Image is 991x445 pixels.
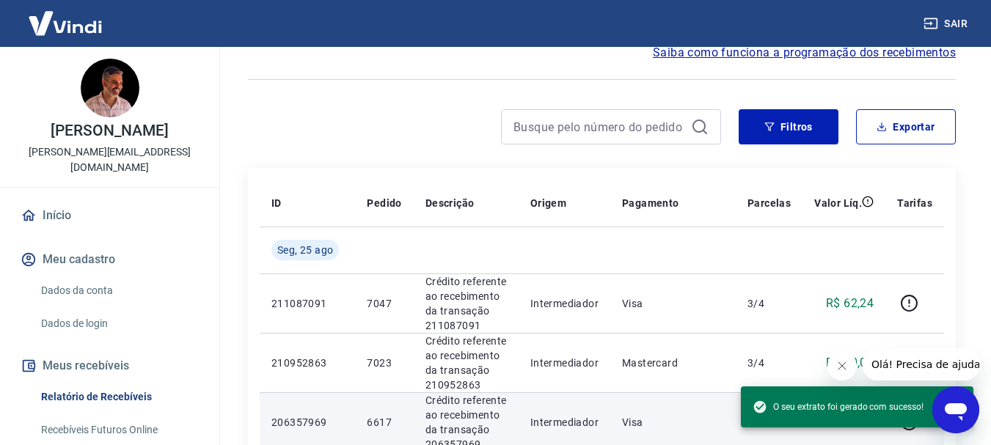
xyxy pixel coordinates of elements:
p: 210952863 [271,356,343,370]
p: 3/4 [747,356,791,370]
p: ID [271,196,282,210]
p: 3/4 [747,296,791,311]
button: Sair [921,10,973,37]
p: [PERSON_NAME][EMAIL_ADDRESS][DOMAIN_NAME] [12,144,208,175]
p: 6617 [367,415,401,430]
a: Dados de login [35,309,202,339]
p: 7023 [367,356,401,370]
p: 206357969 [271,415,343,430]
img: Vindi [18,1,113,45]
p: Descrição [425,196,475,210]
a: Relatório de Recebíveis [35,382,202,412]
p: Pagamento [622,196,679,210]
p: Crédito referente ao recebimento da transação 211087091 [425,274,507,333]
iframe: Fechar mensagem [827,351,857,380]
p: Intermediador [530,356,599,370]
span: O seu extrato foi gerado com sucesso! [753,400,924,414]
p: Intermediador [530,296,599,311]
button: Exportar [856,109,956,144]
p: Parcelas [747,196,791,210]
p: R$ 50,03 [826,354,874,372]
span: Seg, 25 ago [277,243,333,257]
p: Visa [622,296,724,311]
input: Busque pelo número do pedido [513,116,685,138]
p: [PERSON_NAME] [51,123,168,139]
a: Saiba como funciona a programação dos recebimentos [653,44,956,62]
button: Meus recebíveis [18,350,202,382]
span: Olá! Precisa de ajuda? [9,10,123,22]
p: Origem [530,196,566,210]
p: Valor Líq. [814,196,862,210]
p: Tarifas [897,196,932,210]
p: Mastercard [622,356,724,370]
p: 211087091 [271,296,343,311]
p: Pedido [367,196,401,210]
a: Recebíveis Futuros Online [35,415,202,445]
a: Dados da conta [35,276,202,306]
p: Visa [622,415,724,430]
p: R$ 62,24 [826,295,874,312]
img: 744ce54e-032b-4667-b4f1-84be2512195f.jpeg [81,59,139,117]
iframe: Mensagem da empresa [863,348,979,380]
p: 7047 [367,296,401,311]
button: Filtros [739,109,838,144]
iframe: Botão para abrir a janela de mensagens [932,386,979,433]
button: Meu cadastro [18,243,202,276]
p: Crédito referente ao recebimento da transação 210952863 [425,334,507,392]
p: Intermediador [530,415,599,430]
a: Início [18,199,202,232]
